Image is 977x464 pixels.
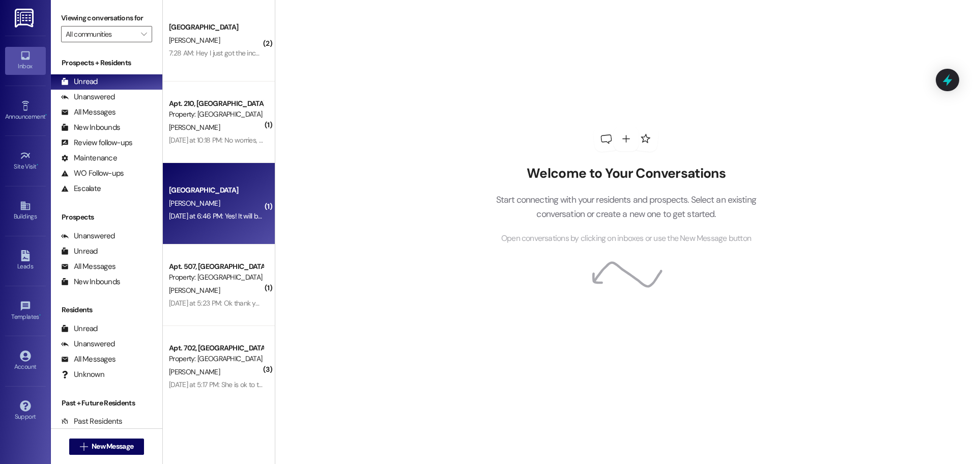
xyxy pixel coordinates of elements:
[5,397,46,425] a: Support
[61,246,98,257] div: Unread
[61,354,116,365] div: All Messages
[141,30,147,38] i: 
[169,353,263,364] div: Property: [GEOGRAPHIC_DATA]
[169,272,263,283] div: Property: [GEOGRAPHIC_DATA]
[61,153,117,163] div: Maintenance
[51,305,162,315] div: Residents
[92,441,133,452] span: New Message
[480,193,771,222] p: Start connecting with your residents and prospects. Select an existing conversation or create a n...
[169,261,263,272] div: Apt. 507, [GEOGRAPHIC_DATA]
[5,197,46,225] a: Buildings
[61,76,98,87] div: Unread
[61,323,98,334] div: Unread
[169,380,468,389] div: [DATE] at 5:17 PM: She is ok to take it and will get it to us when we get back from [GEOGRAPHIC_D...
[5,247,46,275] a: Leads
[61,168,124,179] div: WO Follow-ups
[61,138,132,148] div: Review follow-ups
[169,199,220,208] span: [PERSON_NAME]
[61,122,120,133] div: New Inbounds
[69,439,145,455] button: New Message
[61,339,115,349] div: Unanswered
[15,9,36,28] img: ResiDesk Logo
[5,47,46,74] a: Inbox
[169,286,220,295] span: [PERSON_NAME]
[169,48,342,58] div: 7:28 AM: Hey I just got the income verification put in [DATE].
[5,297,46,325] a: Templates •
[61,277,120,287] div: New Inbounds
[61,183,101,194] div: Escalate
[169,123,220,132] span: [PERSON_NAME]
[61,369,104,380] div: Unknown
[5,147,46,175] a: Site Visit •
[45,112,47,119] span: •
[39,312,41,319] span: •
[61,261,116,272] div: All Messages
[80,443,88,451] i: 
[480,166,771,182] h2: Welcome to Your Conversations
[51,58,162,68] div: Prospects + Residents
[169,135,339,145] div: [DATE] at 10:18 PM: No worries, thanks for letting us know :)
[61,92,115,102] div: Unanswered
[61,416,123,427] div: Past Residents
[5,347,46,375] a: Account
[169,22,263,33] div: [GEOGRAPHIC_DATA]
[61,10,152,26] label: Viewing conversations for
[169,36,220,45] span: [PERSON_NAME]
[169,185,263,196] div: [GEOGRAPHIC_DATA]
[61,231,115,241] div: Unanswered
[61,107,116,118] div: All Messages
[169,98,263,109] div: Apt. 210, [GEOGRAPHIC_DATA]
[37,161,38,169] span: •
[169,367,220,376] span: [PERSON_NAME]
[51,212,162,223] div: Prospects
[51,398,162,408] div: Past + Future Residents
[501,232,751,245] span: Open conversations by clicking on inboxes or use the New Message button
[169,343,263,353] div: Apt. 702, [GEOGRAPHIC_DATA]
[169,211,309,221] div: [DATE] at 6:46 PM: Yes! It will be around 3:30pm
[169,298,265,308] div: [DATE] at 5:23 PM: Ok thank you!
[66,26,136,42] input: All communities
[169,109,263,120] div: Property: [GEOGRAPHIC_DATA]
